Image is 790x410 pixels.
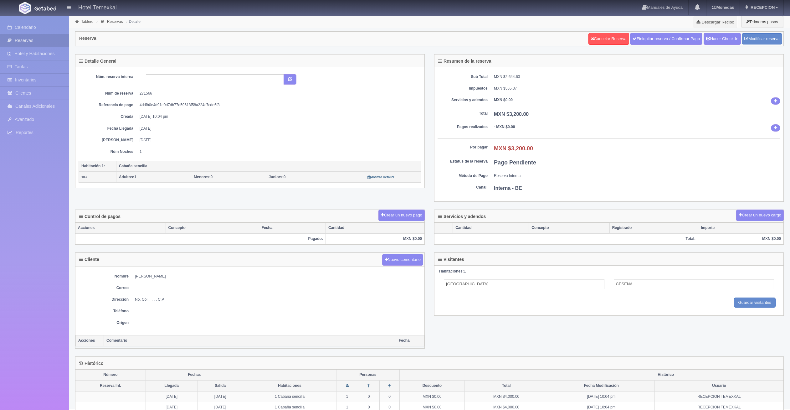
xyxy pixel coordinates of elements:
th: Cantidad [453,223,529,233]
span: 0 [269,175,286,179]
td: [DATE] 10:04 pm [548,391,655,402]
b: - MXN $0.00 [494,125,515,129]
b: Interna - BE [494,185,522,191]
dd: Reserva Interna [494,173,780,179]
th: Fechas [146,370,243,380]
dt: Servicios y adendos [438,97,488,103]
li: Detalle [125,18,142,24]
dt: Por pagar [438,145,488,150]
dd: 271566 [140,91,417,96]
dt: Fecha Llegada [83,126,133,131]
dd: [DATE] [140,138,417,143]
th: Fecha Modificación [548,380,655,391]
h4: Cliente [79,257,99,262]
th: Personas [336,370,400,380]
dt: Nombre [79,274,129,279]
td: 0 [380,391,400,402]
dt: Teléfono [79,309,129,314]
th: Fecha [259,223,326,233]
th: Fecha [396,335,424,346]
h4: Reserva [79,36,96,41]
dt: Origen [79,320,129,325]
h4: Control de pagos [79,214,121,219]
th: Acciones [75,223,166,233]
h4: Hotel Temexkal [78,3,117,11]
td: MXN $4,000.00 [464,391,548,402]
h4: Servicios y adendos [438,214,486,219]
dt: Dirección [79,297,129,302]
button: Crear un nuevo cargo [736,210,784,221]
th: MXN $0.00 [326,233,424,244]
dd: No, Col. , , , , C.P. [135,297,421,302]
img: Getabed [34,6,56,11]
strong: Habitaciones: [439,269,464,273]
a: Modificar reserva [742,33,782,45]
dt: Impuestos [438,86,488,91]
a: Finiquitar reserva / Confirmar Pago [630,33,702,45]
a: Descargar Recibo [693,16,738,28]
dt: Método de Pago [438,173,488,179]
h4: Resumen de la reserva [438,59,491,64]
dt: Creada [83,114,133,119]
span: 0 [194,175,213,179]
dd: 1 [140,149,417,154]
dt: [PERSON_NAME] [83,138,133,143]
h4: Detalle General [79,59,116,64]
b: MXN $3,200.00 [494,112,529,117]
th: Histórico [548,370,783,380]
dt: Correo [79,285,129,291]
a: Tablero [81,19,93,24]
strong: Juniors: [269,175,284,179]
dd: [DATE] 10:04 pm [140,114,417,119]
dt: Sub Total [438,74,488,80]
b: Habitación 1: [81,164,105,168]
th: Comentario [104,335,396,346]
td: 0 [358,391,380,402]
th: Descuento [399,380,464,391]
b: MXN $3,200.00 [494,145,533,152]
dt: Referencia de pago [83,102,133,108]
dt: Núm de reserva [83,91,133,96]
th: Pagado: [75,233,326,244]
th: Acciones [76,335,104,346]
td: 1 Cabaña sencilla [243,391,336,402]
a: Reservas [107,19,123,24]
th: Llegada [146,380,197,391]
input: Nombre del Adulto [444,279,604,289]
span: RECEPCION [749,5,775,10]
dt: Núm. reserva interna [83,74,133,80]
input: Apellidos del Adulto [614,279,774,289]
div: 1 [439,269,779,274]
th: Habitaciones [243,380,336,391]
th: Total [464,380,548,391]
dt: Total [438,111,488,116]
b: MXN $0.00 [494,98,513,102]
th: Total: [434,233,698,244]
td: [DATE] [197,391,243,402]
th: Cabaña sencilla [116,161,421,172]
td: RECEPCION TEMEXKAL [655,391,783,402]
td: MXN $0.00 [399,391,464,402]
a: Hacer Check-In [704,33,741,45]
input: Guardar visitantes [734,298,776,308]
h4: Histórico [79,361,104,366]
th: Cantidad [326,223,424,233]
strong: Menores: [194,175,210,179]
th: Número [75,370,146,380]
button: Crear un nuevo pago [378,210,425,221]
dt: Pagos realizados [438,124,488,130]
dd: 4ddfb0e4d91e9d7db77d59618f58a224c7cde6f8 [140,102,417,108]
dd: MXN $2,644.63 [494,74,780,80]
b: Pago Pendiente [494,159,536,166]
strong: Adultos: [119,175,134,179]
a: Mostrar Detalle [367,175,395,179]
th: Reserva Int. [75,380,146,391]
a: Cancelar Reserva [588,33,629,45]
th: Usuario [655,380,783,391]
th: Registrado [609,223,698,233]
dt: Canal: [438,185,488,190]
span: 1 [119,175,136,179]
th: MXN $0.00 [698,233,783,244]
th: Concepto [166,223,259,233]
